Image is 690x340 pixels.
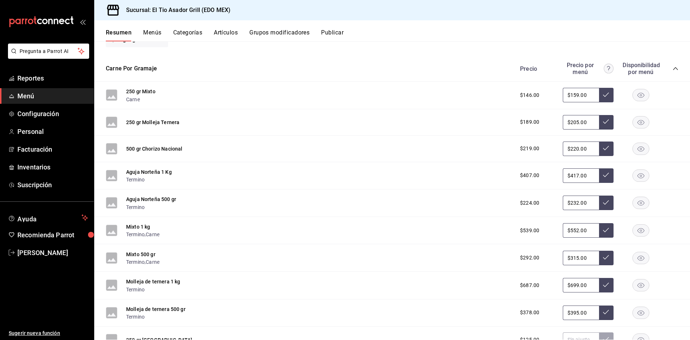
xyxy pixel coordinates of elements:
button: Pregunta a Parrot AI [8,44,89,59]
button: Carne [126,96,140,103]
button: Carne [146,231,159,238]
button: Termino [126,176,145,183]
span: [PERSON_NAME] [17,248,88,258]
span: Personal [17,127,88,136]
span: $219.00 [520,145,539,152]
input: Sin ajuste [563,142,599,156]
input: Sin ajuste [563,306,599,320]
button: Mixto 1 kg [126,223,150,230]
div: navigation tabs [106,29,690,41]
button: Termino [126,258,145,266]
span: Pregunta a Parrot AI [20,48,78,55]
button: Menús [143,29,161,41]
span: $378.00 [520,309,539,316]
button: Artículos [214,29,238,41]
span: Menú [17,91,88,101]
span: Inventarios [17,162,88,172]
span: $224.00 [520,199,539,207]
button: Aguja Norteña 500 gr [126,196,176,203]
span: Configuración [17,109,88,119]
button: Mixto 500 gr [126,251,155,258]
span: $687.00 [520,282,539,289]
button: collapse-category-row [673,66,678,71]
div: Precio [513,65,559,72]
h3: Sucursal: El Tio Asador Grill (EDO MEX) [120,6,230,15]
div: , [126,258,159,266]
span: Sugerir nueva función [9,329,88,337]
input: Sin ajuste [563,278,599,292]
input: Sin ajuste [563,223,599,238]
button: 250 gr Molleja Ternera [126,119,179,126]
button: 250 gr Mixto [126,88,155,95]
button: Molleja de ternera 1 kg [126,278,180,285]
span: Facturación [17,144,88,154]
button: Carne Por Gramaje [106,65,157,73]
div: Disponibilidad por menú [623,62,659,75]
input: Sin ajuste [563,115,599,130]
span: Reportes [17,73,88,83]
div: Precio por menú [563,62,614,75]
button: Grupos modificadores [249,29,309,41]
span: $539.00 [520,227,539,234]
button: Molleja de ternera 500 gr [126,306,186,313]
button: Publicar [321,29,344,41]
span: $189.00 [520,118,539,126]
input: Sin ajuste [563,251,599,265]
button: open_drawer_menu [80,19,86,25]
button: Termino [126,231,145,238]
div: , [126,230,159,238]
input: Sin ajuste [563,196,599,210]
button: Aguja Norteña 1 Kg [126,168,172,176]
button: 500 gr Chorizo Nacional [126,145,182,152]
button: Termino [126,204,145,211]
span: $292.00 [520,254,539,262]
button: Termino [126,313,145,320]
a: Pregunta a Parrot AI [5,53,89,60]
span: Suscripción [17,180,88,190]
button: Carne [146,258,159,266]
button: Categorías [173,29,203,41]
span: Recomienda Parrot [17,230,88,240]
button: Resumen [106,29,132,41]
input: Sin ajuste [563,168,599,183]
input: Sin ajuste [563,88,599,102]
span: Ayuda [17,213,79,222]
button: Termino [126,286,145,293]
span: $407.00 [520,172,539,179]
span: $146.00 [520,91,539,99]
